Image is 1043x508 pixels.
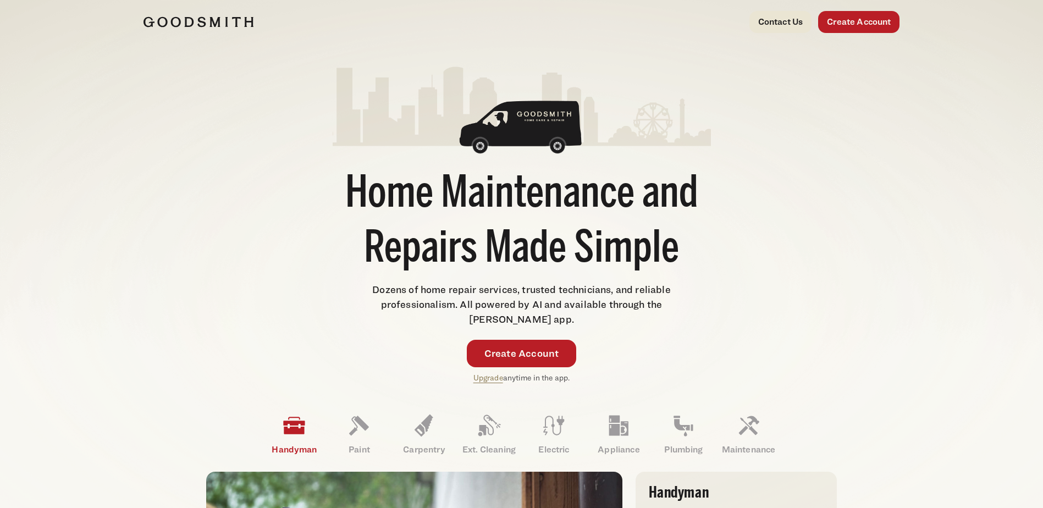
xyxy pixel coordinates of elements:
a: Create Account [467,340,577,367]
p: Carpentry [391,443,456,456]
img: Goodsmith [144,16,253,27]
a: Appliance [586,406,651,463]
span: Dozens of home repair services, trusted technicians, and reliable professionalism. All powered by... [372,284,670,325]
p: Ext. Cleaning [456,443,521,456]
a: Upgrade [473,373,503,382]
a: Plumbing [651,406,716,463]
h1: Home Maintenance and Repairs Made Simple [333,168,711,278]
h3: Handyman [649,485,824,500]
p: Handyman [262,443,327,456]
p: Maintenance [716,443,781,456]
a: Paint [327,406,391,463]
p: anytime in the app. [473,372,570,384]
p: Plumbing [651,443,716,456]
p: Electric [521,443,586,456]
a: Electric [521,406,586,463]
p: Appliance [586,443,651,456]
a: Maintenance [716,406,781,463]
p: Paint [327,443,391,456]
a: Handyman [262,406,327,463]
a: Ext. Cleaning [456,406,521,463]
a: Create Account [818,11,899,33]
a: Carpentry [391,406,456,463]
a: Contact Us [749,11,812,33]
